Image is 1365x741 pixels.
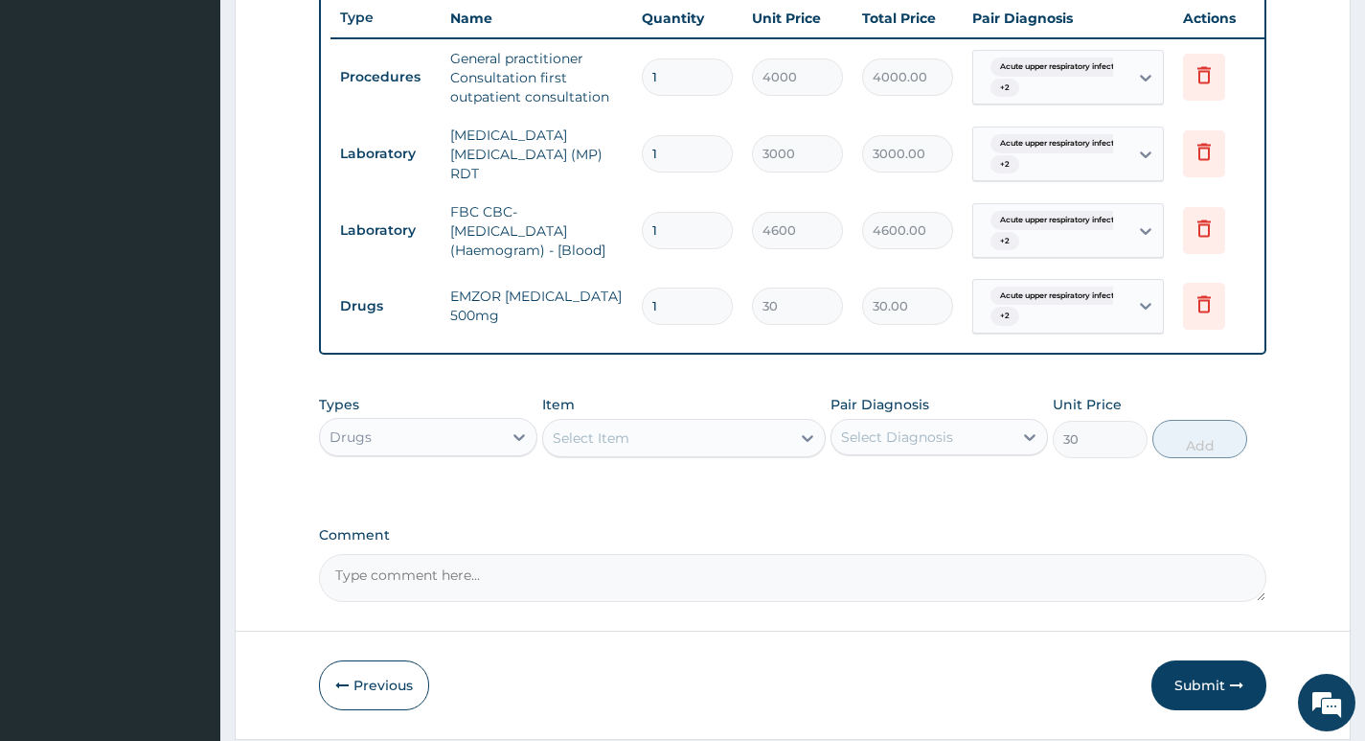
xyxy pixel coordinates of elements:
[990,287,1129,306] span: Acute upper respiratory infect...
[319,660,429,710] button: Previous
[990,211,1129,230] span: Acute upper respiratory infect...
[330,59,441,95] td: Procedures
[1151,660,1266,710] button: Submit
[990,155,1019,174] span: + 2
[441,116,632,193] td: [MEDICAL_DATA] [MEDICAL_DATA] (MP) RDT
[990,134,1129,153] span: Acute upper respiratory infect...
[319,527,1266,544] label: Comment
[330,213,441,248] td: Laboratory
[841,428,953,447] div: Select Diagnosis
[441,39,632,116] td: General practitioner Consultation first outpatient consultation
[319,397,359,413] label: Types
[990,58,1129,77] span: Acute upper respiratory infect...
[330,428,372,447] div: Drugs
[330,136,441,172] td: Laboratory
[111,242,264,435] span: We're online!
[990,307,1019,326] span: + 2
[441,277,632,335] td: EMZOR [MEDICAL_DATA] 500mg
[441,193,632,269] td: FBC CBC-[MEDICAL_DATA] (Haemogram) - [Blood]
[1053,395,1122,414] label: Unit Price
[314,10,360,56] div: Minimize live chat window
[542,395,575,414] label: Item
[830,395,929,414] label: Pair Diagnosis
[100,107,322,132] div: Chat with us now
[990,79,1019,98] span: + 2
[35,96,78,144] img: d_794563401_company_1708531726252_794563401
[10,523,365,590] textarea: Type your message and hit 'Enter'
[1152,420,1247,458] button: Add
[330,289,441,324] td: Drugs
[990,232,1019,251] span: + 2
[553,428,629,448] div: Select Item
